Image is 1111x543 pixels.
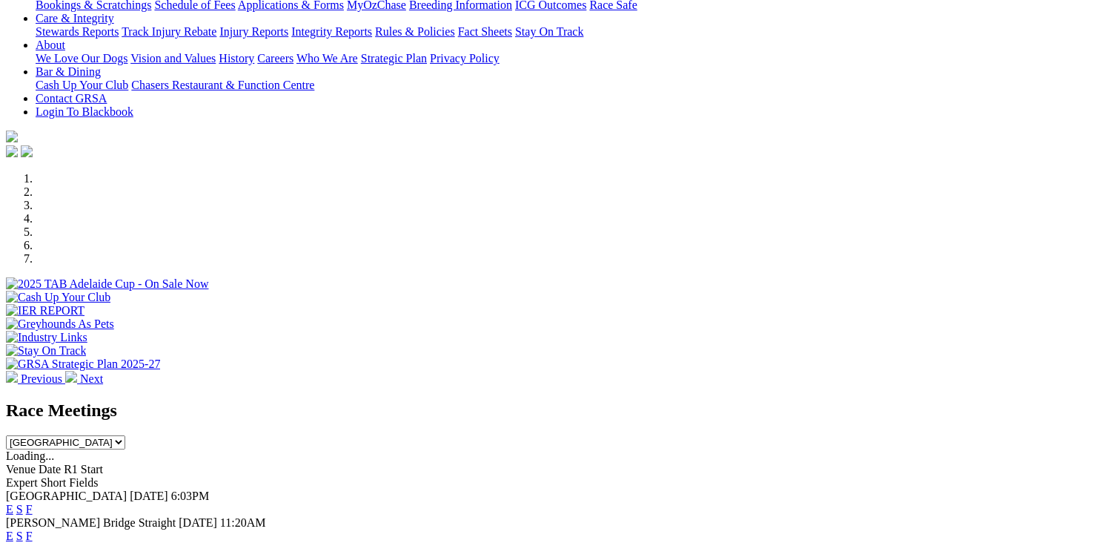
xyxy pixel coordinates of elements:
[375,25,455,38] a: Rules & Policies
[65,372,103,385] a: Next
[6,503,13,516] a: E
[219,52,254,65] a: History
[16,530,23,542] a: S
[6,344,86,358] img: Stay On Track
[36,92,107,105] a: Contact GRSA
[6,516,176,529] span: [PERSON_NAME] Bridge Straight
[26,530,33,542] a: F
[6,131,18,142] img: logo-grsa-white.png
[65,371,77,383] img: chevron-right-pager-white.svg
[296,52,358,65] a: Who We Are
[26,503,33,516] a: F
[430,52,500,65] a: Privacy Policy
[257,52,293,65] a: Careers
[36,79,128,91] a: Cash Up Your Club
[130,490,168,502] span: [DATE]
[219,25,288,38] a: Injury Reports
[36,79,1105,92] div: Bar & Dining
[6,304,84,317] img: IER REPORT
[179,516,217,529] span: [DATE]
[171,490,210,502] span: 6:03PM
[131,79,314,91] a: Chasers Restaurant & Function Centre
[6,530,13,542] a: E
[6,291,110,304] img: Cash Up Your Club
[6,372,65,385] a: Previous
[130,52,216,65] a: Vision and Values
[36,25,119,38] a: Stewards Reports
[16,503,23,516] a: S
[41,476,67,489] span: Short
[36,52,127,65] a: We Love Our Dogs
[6,371,18,383] img: chevron-left-pager-white.svg
[80,372,103,385] span: Next
[291,25,372,38] a: Integrity Reports
[6,317,114,331] img: Greyhounds As Pets
[515,25,583,38] a: Stay On Track
[6,331,87,344] img: Industry Links
[6,401,1105,421] h2: Race Meetings
[36,39,65,51] a: About
[39,463,61,475] span: Date
[36,52,1105,65] div: About
[458,25,512,38] a: Fact Sheets
[122,25,216,38] a: Track Injury Rebate
[36,12,114,24] a: Care & Integrity
[6,476,38,489] span: Expert
[6,145,18,157] img: facebook.svg
[220,516,266,529] span: 11:20AM
[6,450,54,462] span: Loading...
[36,105,133,118] a: Login To Blackbook
[6,490,127,502] span: [GEOGRAPHIC_DATA]
[64,463,103,475] span: R1 Start
[361,52,427,65] a: Strategic Plan
[21,372,62,385] span: Previous
[69,476,98,489] span: Fields
[36,65,101,78] a: Bar & Dining
[6,358,160,371] img: GRSA Strategic Plan 2025-27
[6,277,209,291] img: 2025 TAB Adelaide Cup - On Sale Now
[36,25,1105,39] div: Care & Integrity
[21,145,33,157] img: twitter.svg
[6,463,36,475] span: Venue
